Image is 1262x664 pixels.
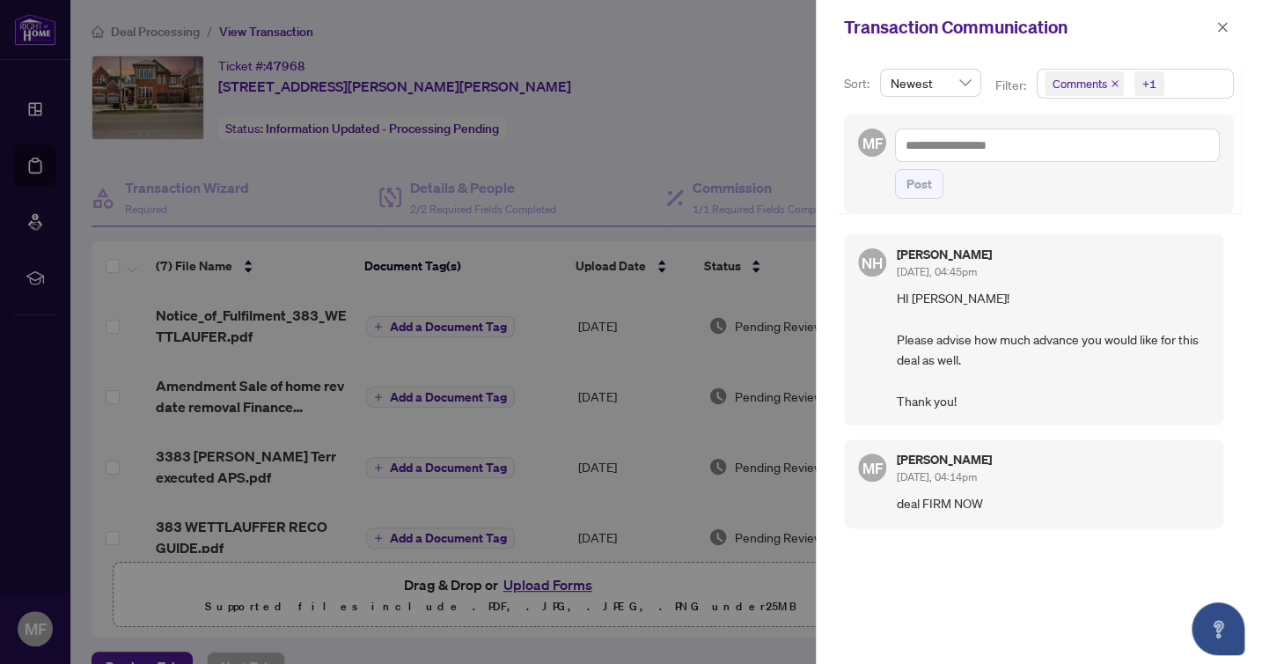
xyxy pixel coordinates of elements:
span: Comments [1045,71,1124,96]
div: Transaction Communication [844,14,1211,41]
p: Filter: [995,76,1029,95]
div: +1 [1142,75,1156,92]
span: NH [862,251,883,274]
span: [DATE], 04:45pm [897,265,977,278]
span: MF [862,456,882,479]
span: MF [862,131,882,154]
span: HI [PERSON_NAME]! Please advise how much advance you would like for this deal as well. Thank you! [897,288,1209,411]
span: Newest [891,70,971,96]
span: deal FIRM NOW [897,493,1209,513]
button: Open asap [1192,602,1244,655]
span: Comments [1053,75,1107,92]
button: Post [895,169,943,199]
span: close [1216,21,1229,33]
span: close [1111,79,1119,88]
p: Sort: [844,74,873,93]
span: [DATE], 04:14pm [897,470,977,483]
h5: [PERSON_NAME] [897,248,992,261]
h5: [PERSON_NAME] [897,454,992,466]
